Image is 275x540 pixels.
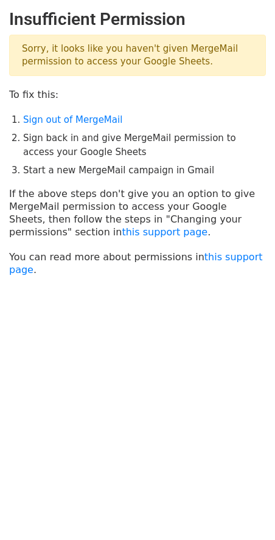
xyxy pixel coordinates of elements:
[9,35,266,76] p: Sorry, it looks like you haven't given MergeMail permission to access your Google Sheets.
[23,164,266,178] li: Start a new MergeMail campaign in Gmail
[23,131,266,159] li: Sign back in and give MergeMail permission to access your Google Sheets
[9,187,266,238] p: If the above steps don't give you an option to give MergeMail permission to access your Google Sh...
[122,226,207,238] a: this support page
[23,114,122,125] a: Sign out of MergeMail
[9,251,266,276] p: You can read more about permissions in .
[9,9,266,30] h2: Insufficient Permission
[9,251,263,275] a: this support page
[9,88,266,101] p: To fix this:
